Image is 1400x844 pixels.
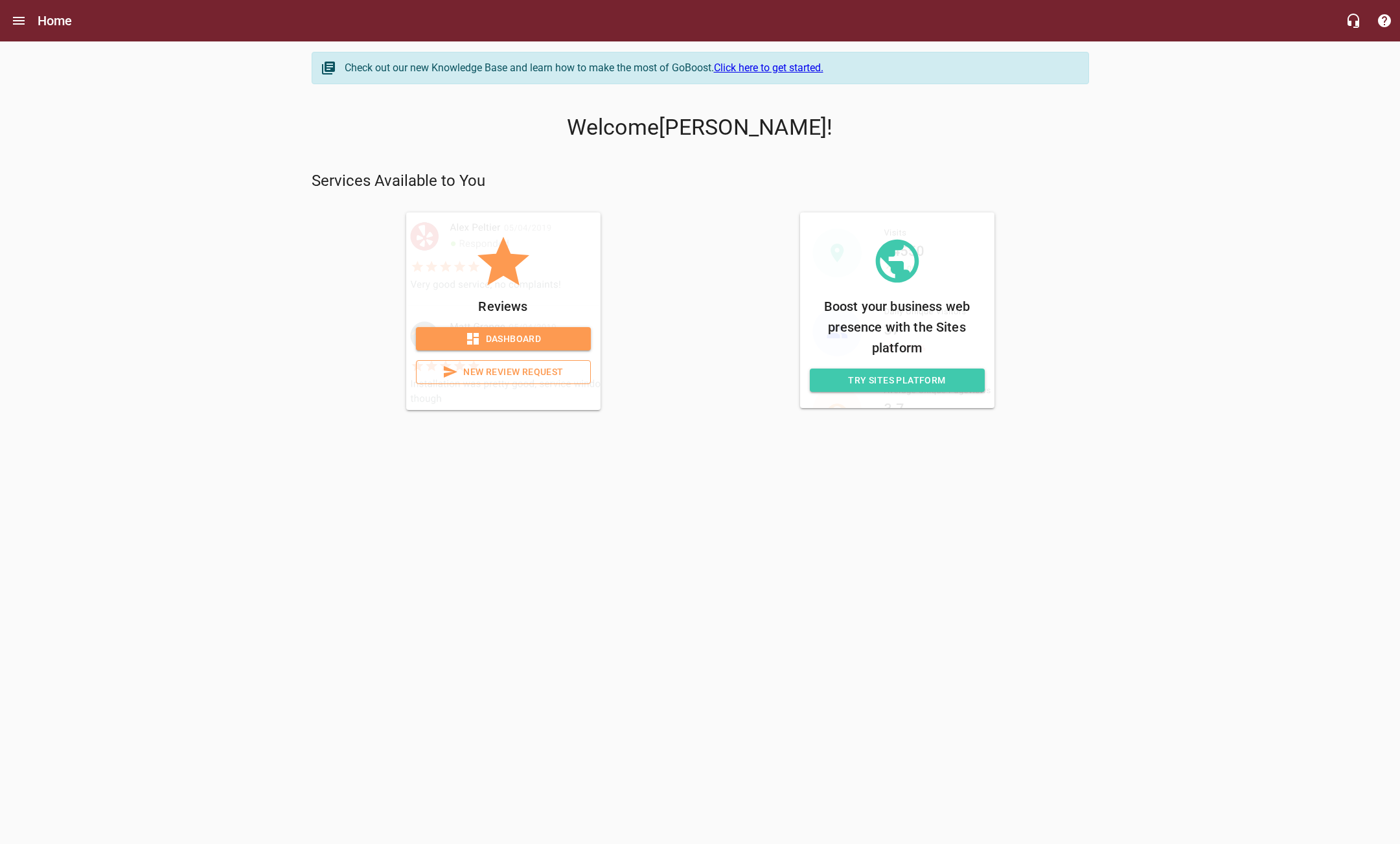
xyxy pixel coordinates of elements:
button: Support Portal [1369,5,1400,36]
a: New Review Request [416,360,591,384]
button: Open drawer [3,5,34,36]
h6: Home [38,10,73,31]
a: Dashboard [416,327,591,351]
p: Services Available to You [312,171,1089,192]
p: Boost your business web presence with the Sites platform [810,296,985,358]
span: Try Sites Platform [820,372,974,389]
span: Dashboard [426,331,580,347]
a: Click here to get started. [714,62,823,74]
p: Welcome [PERSON_NAME] ! [312,115,1089,141]
p: Reviews [416,296,591,317]
a: Try Sites Platform [810,369,985,393]
div: Check out our new Knowledge Base and learn how to make the most of GoBoost. [345,60,1075,76]
span: New Review Request [427,364,580,380]
button: Live Chat [1338,5,1369,36]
